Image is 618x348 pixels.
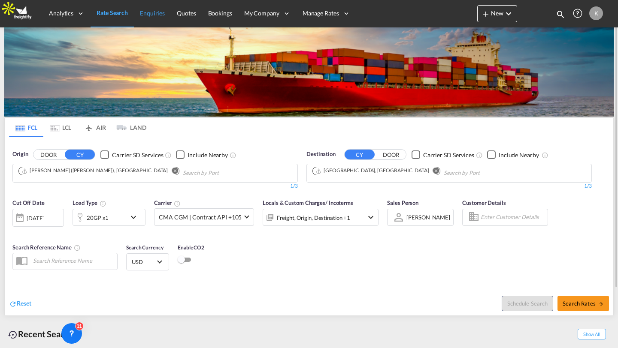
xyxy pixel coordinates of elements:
button: Note: By default Schedule search will only considerorigin ports, destination ports and cut off da... [502,296,553,311]
md-icon: Unchecked: Search for CY (Container Yard) services for all selected carriers.Checked : Search for... [165,152,172,159]
span: Search Rates [563,300,604,307]
div: Recent Searches [4,324,85,344]
md-checkbox: Checkbox No Ink [412,150,474,159]
md-icon: icon-information-outline [100,200,106,207]
div: [DATE] [12,209,64,227]
md-tab-item: LCL [43,118,78,137]
md-tab-item: LAND [112,118,146,137]
div: Include Nearby [499,151,539,159]
div: [DATE] [27,214,44,222]
div: Freight Origin Destination Factory Stuffing [277,212,350,224]
input: Chips input. [183,166,264,180]
button: Remove [427,167,440,176]
div: Include Nearby [188,151,228,159]
md-tab-item: AIR [78,118,112,137]
button: Search Ratesicon-arrow-right [557,296,609,311]
span: Locals & Custom Charges [263,199,353,206]
button: DOOR [376,150,406,160]
div: OriginDOOR CY Checkbox No InkUnchecked: Search for CY (Container Yard) services for all selected ... [5,137,613,315]
md-chips-wrap: Chips container. Use arrow keys to select chips. [17,164,268,180]
div: Press delete to remove this chip. [315,167,430,174]
input: Search Reference Name [29,254,117,267]
div: [PERSON_NAME] [406,214,450,221]
div: icon-refreshReset [9,299,31,309]
span: Customer Details [462,199,506,206]
md-checkbox: Checkbox No Ink [176,150,228,159]
span: USD [132,258,156,266]
md-checkbox: Checkbox No Ink [487,150,539,159]
md-icon: icon-chevron-down [366,212,376,222]
div: 20GP x1icon-chevron-down [73,209,145,226]
span: Enable CO2 [178,244,204,251]
md-pagination-wrapper: Use the left and right arrow keys to navigate between tabs [9,118,146,137]
md-icon: Your search will be saved by the below given name [74,244,81,251]
div: Freight Origin Destination Factory Stuffingicon-chevron-down [263,209,379,226]
span: Show All [578,329,606,339]
div: Jawaharlal Nehru (Nhava Sheva), INNSA [21,167,168,174]
md-icon: icon-arrow-right [598,301,604,307]
span: Cut Off Date [12,199,45,206]
md-icon: icon-chevron-down [128,212,143,222]
input: Chips input. [444,166,525,180]
md-icon: Unchecked: Ignores neighbouring ports when fetching rates.Checked : Includes neighbouring ports w... [230,152,236,159]
span: Carrier [154,199,181,206]
md-icon: The selected Trucker/Carrierwill be displayed in the rate results If the rates are from another f... [174,200,181,207]
md-icon: icon-refresh [9,300,17,308]
span: Reset [17,300,31,307]
span: Load Type [73,199,106,206]
div: 20GP x1 [87,212,109,224]
span: Sales Person [387,199,418,206]
input: Enter Customer Details [481,211,545,224]
img: LCL+%26+FCL+BACKGROUND.png [4,27,614,117]
div: Carrier SD Services [423,151,474,159]
md-datepicker: Select [12,225,19,237]
button: DOOR [33,150,64,160]
div: 1/3 [12,183,298,190]
span: Origin [12,150,28,159]
md-checkbox: Checkbox No Ink [100,150,163,159]
md-icon: Unchecked: Search for CY (Container Yard) services for all selected carriers.Checked : Search for... [476,152,483,159]
div: 1/3 [306,183,592,190]
span: Search Currency [126,244,164,251]
button: Remove [166,167,179,176]
md-icon: Unchecked: Ignores neighbouring ports when fetching rates.Checked : Includes neighbouring ports w... [542,152,548,159]
span: Destination [306,150,336,159]
md-chips-wrap: Chips container. Use arrow keys to select chips. [311,164,529,180]
button: CY [345,150,375,159]
div: Carrier SD Services [112,151,163,159]
md-tab-item: FCL [9,118,43,137]
button: CY [65,150,95,159]
span: Search Reference Name [12,244,81,251]
md-icon: icon-backup-restore [8,330,18,340]
md-select: Select Currency: $ USDUnited States Dollar [131,255,164,268]
md-icon: icon-airplane [84,123,94,129]
span: / Incoterms [325,199,353,206]
md-select: Sales Person: Kirk Aranha [406,211,451,223]
div: Press delete to remove this chip. [21,167,170,174]
div: Hamburg, DEHAM [315,167,429,174]
span: CMA CGM | Contract API +105 [159,213,242,222]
